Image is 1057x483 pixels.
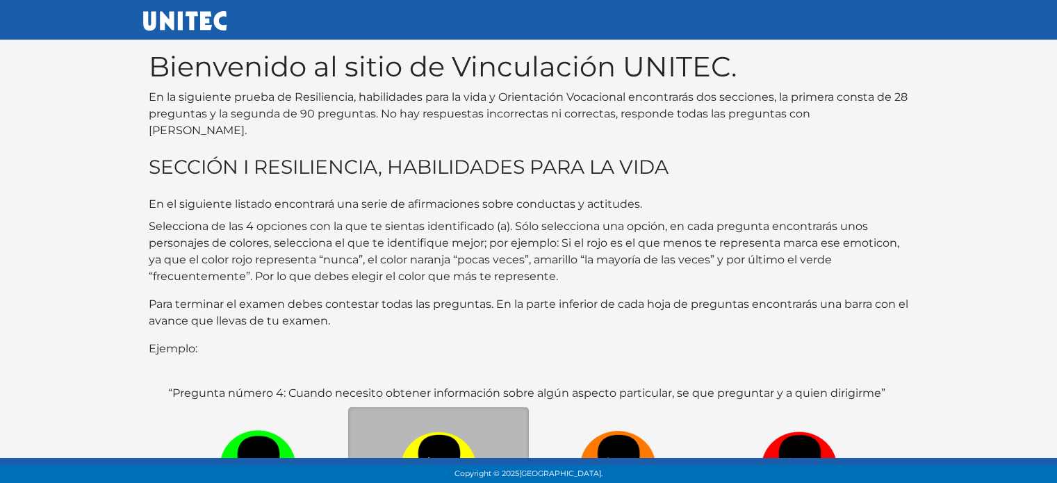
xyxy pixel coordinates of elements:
img: UNITEC [143,11,227,31]
p: Ejemplo: [149,341,909,357]
h1: Bienvenido al sitio de Vinculación UNITEC. [149,50,909,83]
span: [GEOGRAPHIC_DATA]. [519,469,603,478]
h3: SECCIÓN I RESILIENCIA, HABILIDADES PARA LA VIDA [149,156,909,179]
p: En la siguiente prueba de Resiliencia, habilidades para la vida y Orientación Vocacional encontra... [149,89,909,139]
p: Para terminar el examen debes contestar todas las preguntas. En la parte inferior de cada hoja de... [149,296,909,329]
p: En el siguiente listado encontrará una serie de afirmaciones sobre conductas y actitudes. [149,196,909,213]
p: Selecciona de las 4 opciones con la que te sientas identificado (a). Sólo selecciona una opción, ... [149,218,909,285]
label: “Pregunta número 4: Cuando necesito obtener información sobre algún aspecto particular, se que pr... [168,385,885,402]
